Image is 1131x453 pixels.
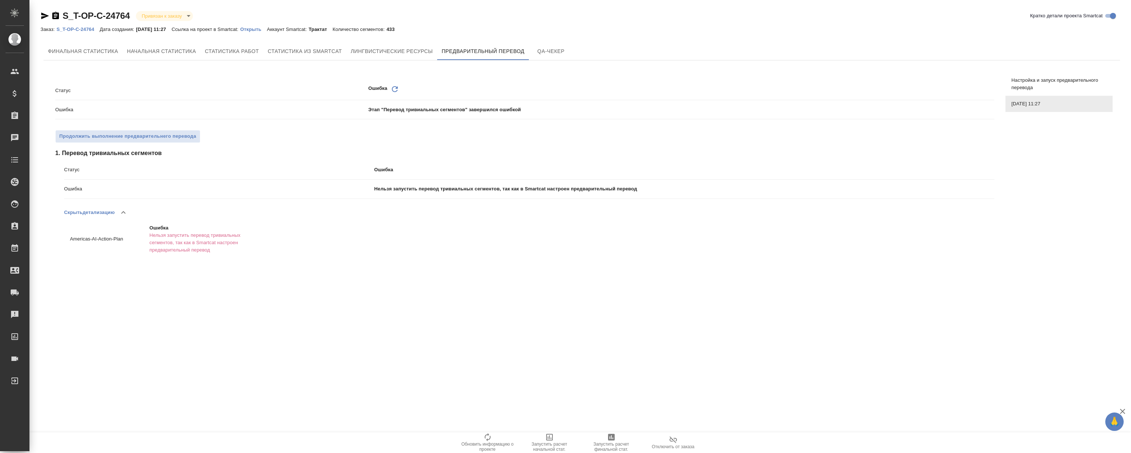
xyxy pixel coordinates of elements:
[100,27,136,32] p: Дата создания:
[309,27,333,32] p: Трактат
[386,27,400,32] p: 433
[533,47,569,56] span: QA-чекер
[268,47,342,56] span: Статистика из Smartcat
[1011,100,1107,108] span: [DATE] 11:27
[267,27,309,32] p: Аккаунт Smartcat:
[136,27,172,32] p: [DATE] 11:27
[1011,77,1107,91] span: Настройка и запуск предварительного перевода
[136,11,193,21] div: Привязан к заказу
[205,47,259,56] span: Статистика работ
[351,47,433,56] span: Лингвистические ресурсы
[172,27,240,32] p: Ссылка на проект в Smartcat:
[59,132,196,141] span: Продолжить выполнение предварительнего перевода
[55,106,368,113] p: Ошибка
[63,11,130,21] a: S_T-OP-C-24764
[1105,412,1124,431] button: 🙏
[442,47,524,56] span: Предварительный перевод
[240,27,267,32] p: Открыть
[150,232,261,254] p: Нельзя запустить перевод тривиальных сегментов, так как в Smartcat настроен предварительный перевод
[55,130,200,143] button: Продолжить выполнение предварительнего перевода
[240,26,267,32] a: Открыть
[140,13,184,19] button: Привязан к заказу
[1005,96,1113,112] div: [DATE] 11:27
[368,106,994,113] p: Этап "Перевод тривиальных сегментов" завершился ошибкой
[1030,12,1103,20] span: Кратко детали проекта Smartcat
[1005,72,1113,96] div: Настройка и запуск предварительного перевода
[333,27,386,32] p: Количество сегментов:
[56,27,99,32] p: S_T-OP-C-24764
[56,26,99,32] a: S_T-OP-C-24764
[374,185,994,193] p: Нельзя запустить перевод тривиальных сегментов, так как в Smartcat настроен предварительный перевод
[48,47,118,56] span: Финальная статистика
[41,27,56,32] p: Заказ:
[41,11,49,20] button: Скопировать ссылку для ЯМессенджера
[55,87,368,94] p: Статус
[64,185,374,193] p: Ошибка
[64,166,374,173] p: Статус
[127,47,196,56] span: Начальная статистика
[374,166,994,173] p: Ошибка
[1108,414,1121,429] span: 🙏
[70,235,150,243] p: Americas-AI-Action-Plan
[64,204,115,221] button: Скрытьдетализацию
[51,11,60,20] button: Скопировать ссылку
[55,149,994,158] span: 1 . Перевод тривиальных сегментов
[150,224,261,232] p: Ошибка
[368,85,387,96] p: Ошибка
